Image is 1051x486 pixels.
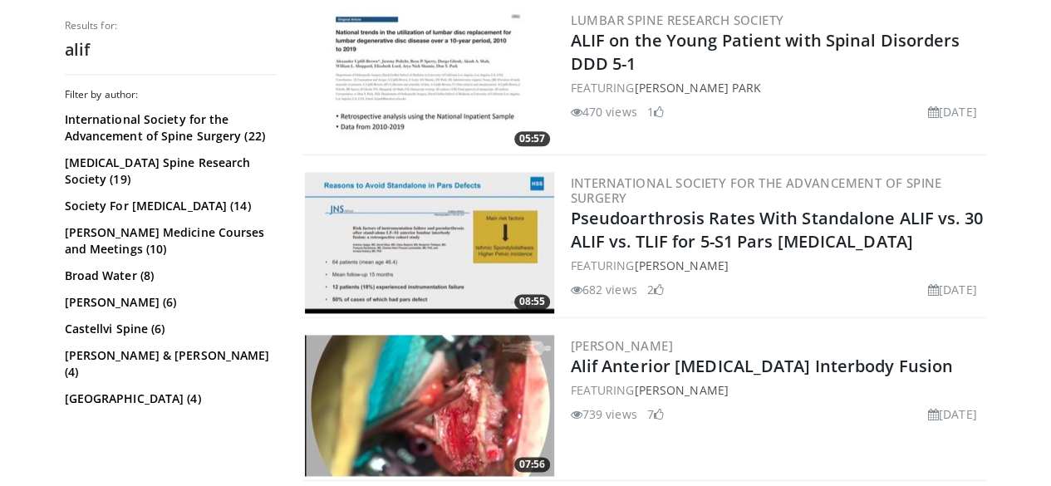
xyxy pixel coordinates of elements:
[634,258,728,273] a: [PERSON_NAME]
[928,281,977,298] li: [DATE]
[571,337,673,354] a: [PERSON_NAME]
[65,111,273,145] a: International Society for the Advancement of Spine Surgery (22)
[65,39,277,61] h2: alif
[65,390,273,407] a: [GEOGRAPHIC_DATA] (4)
[571,381,984,399] div: FEATURING
[514,457,550,472] span: 07:56
[571,12,784,28] a: Lumbar Spine Research Society
[65,268,273,284] a: Broad Water (8)
[65,224,273,258] a: [PERSON_NAME] Medicine Courses and Meetings (10)
[571,79,984,96] div: FEATURING
[571,207,983,253] a: Pseudoarthrosis Rates With Standalone ALIF vs. 30 ALIF vs. TLIF for 5-S1 Pars [MEDICAL_DATA]
[65,321,273,337] a: Castellvi Spine (6)
[647,103,664,120] li: 1
[571,405,637,423] li: 739 views
[305,172,554,313] img: 6be0535b-3e0d-48e5-8c10-a392a691fda3.300x170_q85_crop-smart_upscale.jpg
[305,335,554,476] img: d3a11b18-924c-4933-9d69-c992e291d063.300x170_q85_crop-smart_upscale.jpg
[65,198,273,214] a: Society For [MEDICAL_DATA] (14)
[928,103,977,120] li: [DATE]
[571,29,960,75] a: ALIF on the Young Patient with Spinal Disorders DDD 5-1
[305,9,554,150] a: 05:57
[928,405,977,423] li: [DATE]
[571,355,954,377] a: Alif Anterior [MEDICAL_DATA] Interbody Fusion
[571,281,637,298] li: 682 views
[571,257,984,274] div: FEATURING
[65,88,277,101] h3: Filter by author:
[305,172,554,313] a: 08:55
[571,103,637,120] li: 470 views
[571,174,942,206] a: International Society for the Advancement of Spine Surgery
[647,281,664,298] li: 2
[514,131,550,146] span: 05:57
[65,294,273,311] a: [PERSON_NAME] (6)
[305,335,554,476] a: 07:56
[634,382,728,398] a: [PERSON_NAME]
[305,9,554,150] img: 943bc3bb-d47e-49f6-b881-1d5940a27951.300x170_q85_crop-smart_upscale.jpg
[647,405,664,423] li: 7
[514,294,550,309] span: 08:55
[65,155,273,188] a: [MEDICAL_DATA] Spine Research Society (19)
[65,19,277,32] p: Results for:
[65,347,273,380] a: [PERSON_NAME] & [PERSON_NAME] (4)
[634,80,761,96] a: [PERSON_NAME] Park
